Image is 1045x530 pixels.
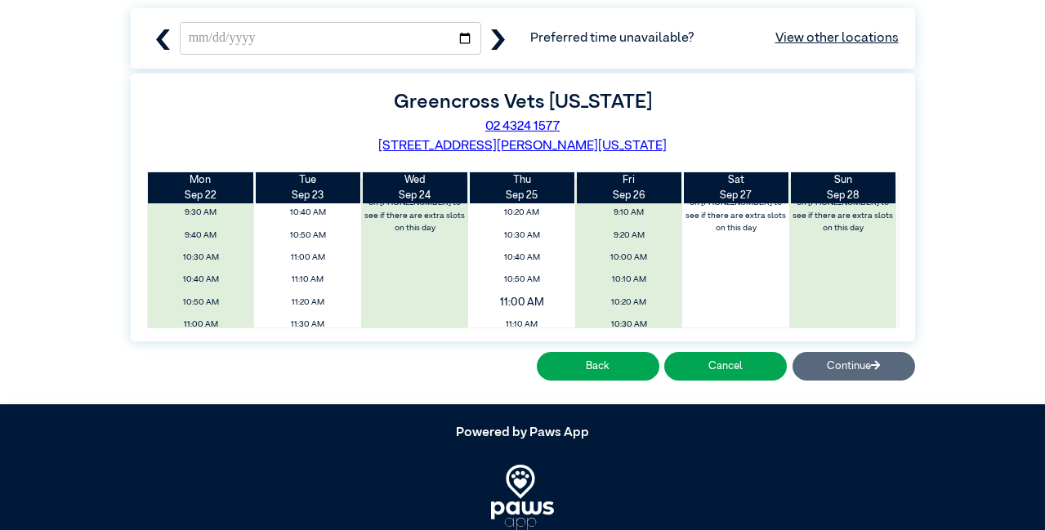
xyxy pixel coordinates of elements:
[468,172,575,203] th: Sep 25
[664,352,787,381] button: Cancel
[580,248,678,267] span: 10:00 AM
[378,140,667,153] a: [STREET_ADDRESS][PERSON_NAME][US_STATE]
[575,172,682,203] th: Sep 26
[684,181,788,238] label: Please contact the clinic on [PHONE_NUMBER] to see if there are extra slots on this day
[259,293,357,312] span: 11:20 AM
[485,120,560,133] a: 02 4324 1577
[580,203,678,222] span: 9:10 AM
[791,181,895,238] label: Please contact the clinic on [PHONE_NUMBER] to see if there are extra slots on this day
[259,270,357,289] span: 11:10 AM
[775,29,899,48] a: View other locations
[148,172,255,203] th: Sep 22
[254,172,361,203] th: Sep 23
[152,293,250,312] span: 10:50 AM
[537,352,659,381] button: Back
[361,172,468,203] th: Sep 24
[473,270,571,289] span: 10:50 AM
[259,248,357,267] span: 11:00 AM
[530,29,898,48] span: Preferred time unavailable?
[259,315,357,334] span: 11:30 AM
[580,293,678,312] span: 10:20 AM
[259,203,357,222] span: 10:40 AM
[152,226,250,245] span: 9:40 AM
[473,315,571,334] span: 11:10 AM
[152,315,250,334] span: 11:00 AM
[580,315,678,334] span: 10:30 AM
[394,92,652,112] label: Greencross Vets [US_STATE]
[259,226,357,245] span: 10:50 AM
[473,248,571,267] span: 10:40 AM
[152,203,250,222] span: 9:30 AM
[789,172,896,203] th: Sep 28
[152,248,250,267] span: 10:30 AM
[131,425,915,441] h5: Powered by Paws App
[580,270,678,289] span: 10:10 AM
[491,465,554,530] img: PawsApp
[363,181,467,238] label: Please contact the clinic on [PHONE_NUMBER] to see if there are extra slots on this day
[473,226,571,245] span: 10:30 AM
[152,270,250,289] span: 10:40 AM
[458,290,586,314] span: 11:00 AM
[682,172,789,203] th: Sep 27
[580,226,678,245] span: 9:20 AM
[473,203,571,222] span: 10:20 AM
